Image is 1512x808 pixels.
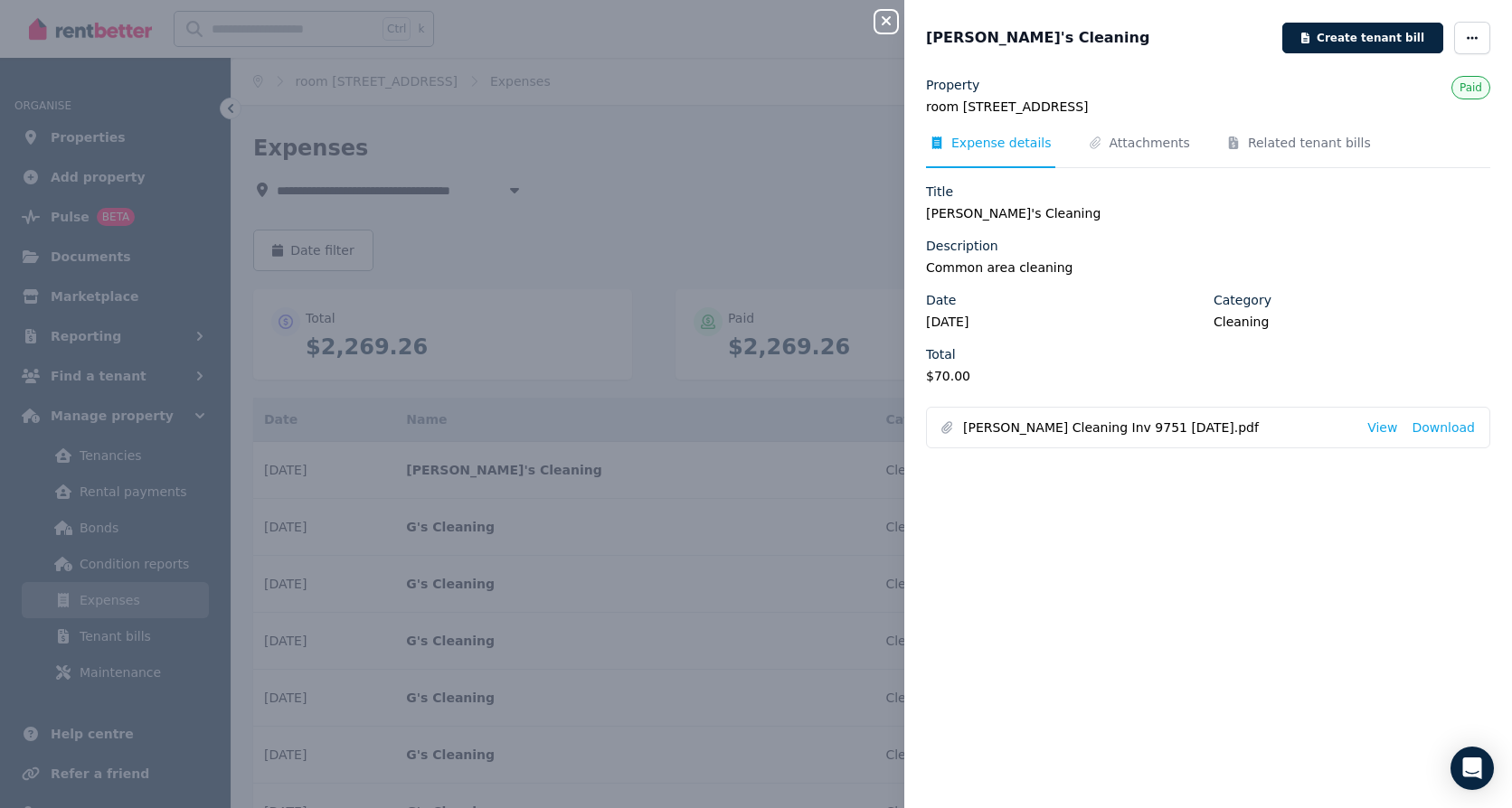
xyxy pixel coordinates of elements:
div: Open Intercom Messenger [1451,747,1494,790]
nav: Tabs [926,134,1490,168]
label: Total [926,345,956,363]
span: Expense details [951,134,1052,152]
legend: $70.00 [926,367,1203,385]
label: Date [926,291,956,309]
span: Related tenant bills [1248,134,1371,152]
a: View [1367,418,1397,437]
a: Download [1412,418,1475,437]
legend: Cleaning [1214,313,1490,331]
span: Attachments [1110,134,1190,152]
legend: room [STREET_ADDRESS] [926,98,1490,116]
label: Category [1214,291,1271,309]
button: Create tenant bill [1282,23,1443,53]
label: Title [926,183,953,201]
legend: [DATE] [926,313,1203,331]
span: [PERSON_NAME]'s Cleaning [926,27,1149,49]
legend: [PERSON_NAME]'s Cleaning [926,204,1490,222]
legend: Common area cleaning [926,258,1490,277]
span: Paid [1460,81,1482,94]
label: Description [926,237,998,255]
span: [PERSON_NAME] Cleaning Inv 9751 [DATE].pdf [963,418,1353,437]
label: Property [926,76,979,94]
